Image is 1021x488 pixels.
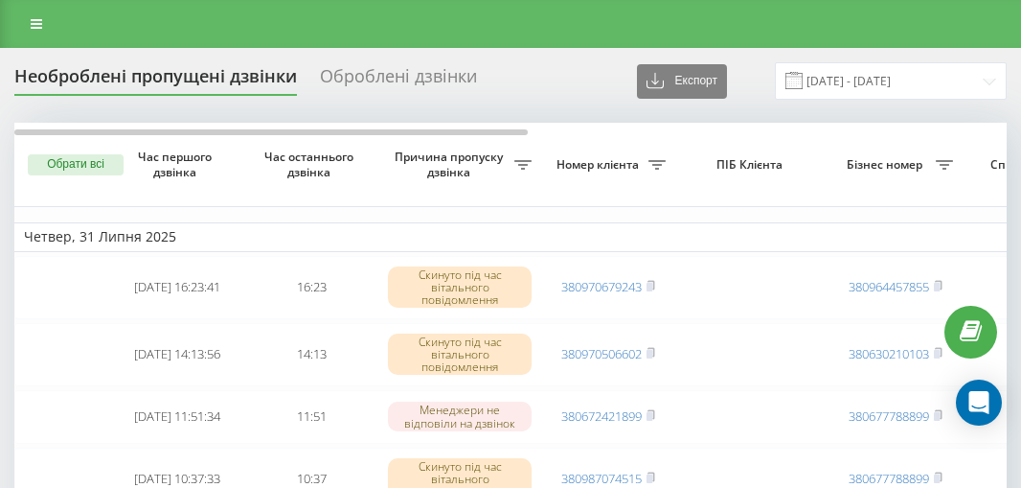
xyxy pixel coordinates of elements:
a: 380677788899 [849,470,929,487]
td: [DATE] 11:51:34 [110,390,244,444]
a: 380964457855 [849,278,929,295]
span: ПІБ Клієнта [692,157,812,173]
td: [DATE] 16:23:41 [110,256,244,319]
span: Бізнес номер [838,157,936,173]
div: Скинуто під час вітального повідомлення [388,267,532,309]
td: [DATE] 14:13:56 [110,323,244,386]
div: Скинуто під час вітального повідомлення [388,334,532,376]
a: 380672421899 [561,407,642,425]
button: Експорт [637,64,727,99]
div: Менеджери не відповіли на дзвінок [388,402,532,430]
button: Обрати всі [28,154,124,175]
a: 380677788899 [849,407,929,425]
span: Час першого дзвінка [125,150,229,179]
td: 16:23 [244,256,378,319]
div: Оброблені дзвінки [320,66,477,96]
a: 380970506602 [561,345,642,362]
td: 11:51 [244,390,378,444]
span: Час останнього дзвінка [260,150,363,179]
div: Необроблені пропущені дзвінки [14,66,297,96]
a: 380630210103 [849,345,929,362]
span: Причина пропуску дзвінка [388,150,514,179]
a: 380987074515 [561,470,642,487]
a: 380970679243 [561,278,642,295]
span: Номер клієнта [551,157,648,173]
td: 14:13 [244,323,378,386]
div: Open Intercom Messenger [956,380,1002,426]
